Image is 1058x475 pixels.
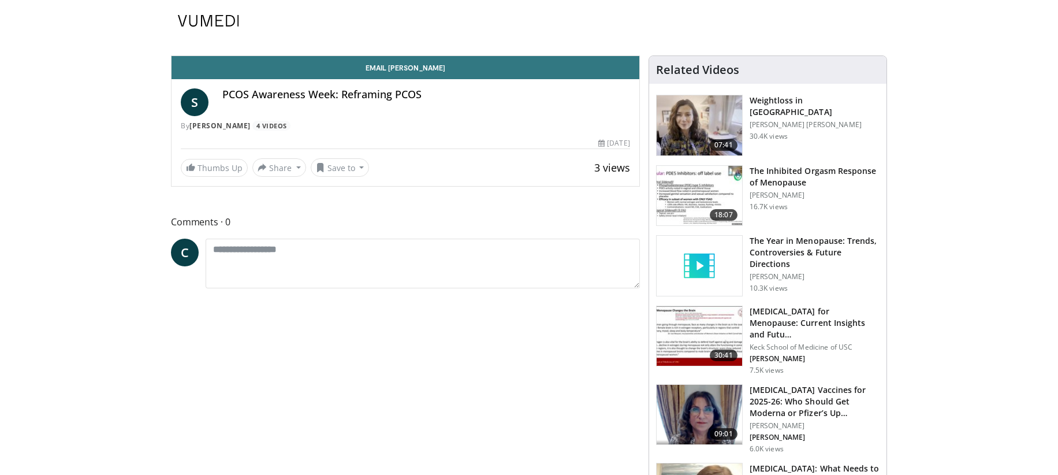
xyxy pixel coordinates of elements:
[750,433,880,442] p: Iris Gorfinkel
[750,384,880,419] h3: COVID-19 Vaccines for 2025-26: Who Should Get Moderna or Pfizer’s Updated Shots and Why?
[710,209,737,221] span: 18:07
[750,366,784,375] p: 7.5K views
[657,166,742,226] img: 283c0f17-5e2d-42ba-a87c-168d447cdba4.150x105_q85_crop-smart_upscale.jpg
[181,159,248,177] a: Thumbs Up
[656,165,880,227] a: 18:07 The Inhibited Orgasm Response of Menopause [PERSON_NAME] 16.7K views
[710,428,737,440] span: 09:01
[710,139,737,151] span: 07:41
[750,235,880,270] h3: The Year in Menopause: Trends, Controversies & Future Directions
[656,384,880,454] a: 09:01 [MEDICAL_DATA] Vaccines for 2025-26: Who Should Get Moderna or Pfizer’s Up… [PERSON_NAME] [...
[750,202,788,211] p: 16.7K views
[657,306,742,366] img: 47271b8a-94f4-49c8-b914-2a3d3af03a9e.150x105_q85_crop-smart_upscale.jpg
[178,15,239,27] img: VuMedi Logo
[750,343,880,352] p: Keck School of Medicine of USC
[657,236,742,296] img: video_placeholder_short.svg
[750,421,880,431] p: [PERSON_NAME]
[171,214,640,229] span: Comments 0
[750,354,880,363] p: Donna Shoupe
[656,63,739,77] h4: Related Videos
[657,385,742,445] img: 4e370bb1-17f0-4657-a42f-9b995da70d2f.png.150x105_q85_crop-smart_upscale.png
[750,284,788,293] p: 10.3K views
[657,95,742,155] img: 9983fed1-7565-45be-8934-aef1103ce6e2.150x105_q85_crop-smart_upscale.jpg
[750,165,880,188] h3: The Inhibited Orgasm Response of Menopause
[172,56,639,79] a: Email [PERSON_NAME]
[750,444,784,454] p: 6.0K views
[171,239,199,266] a: C
[710,350,737,361] span: 30:41
[750,132,788,141] p: 30.4K views
[750,95,880,118] h3: Weightloss in [GEOGRAPHIC_DATA]
[598,138,629,149] div: [DATE]
[189,121,251,131] a: [PERSON_NAME]
[252,121,290,131] a: 4 Videos
[750,272,880,281] p: [PERSON_NAME]
[750,120,880,129] p: [PERSON_NAME] [PERSON_NAME]
[594,161,630,175] span: 3 views
[252,158,306,177] button: Share
[750,306,880,340] h3: Hormone Replacement Therapy for Menopause: Current Insights and Future Directions
[181,88,208,116] a: S
[750,191,880,200] p: [PERSON_NAME]
[656,306,880,375] a: 30:41 [MEDICAL_DATA] for Menopause: Current Insights and Futu… Keck School of Medicine of USC [PE...
[311,158,370,177] button: Save to
[181,121,630,131] div: By
[656,235,880,296] a: The Year in Menopause: Trends, Controversies & Future Directions [PERSON_NAME] 10.3K views
[222,88,630,101] h4: PCOS Awareness Week: Reframing PCOS
[656,95,880,156] a: 07:41 Weightloss in [GEOGRAPHIC_DATA] [PERSON_NAME] [PERSON_NAME] 30.4K views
